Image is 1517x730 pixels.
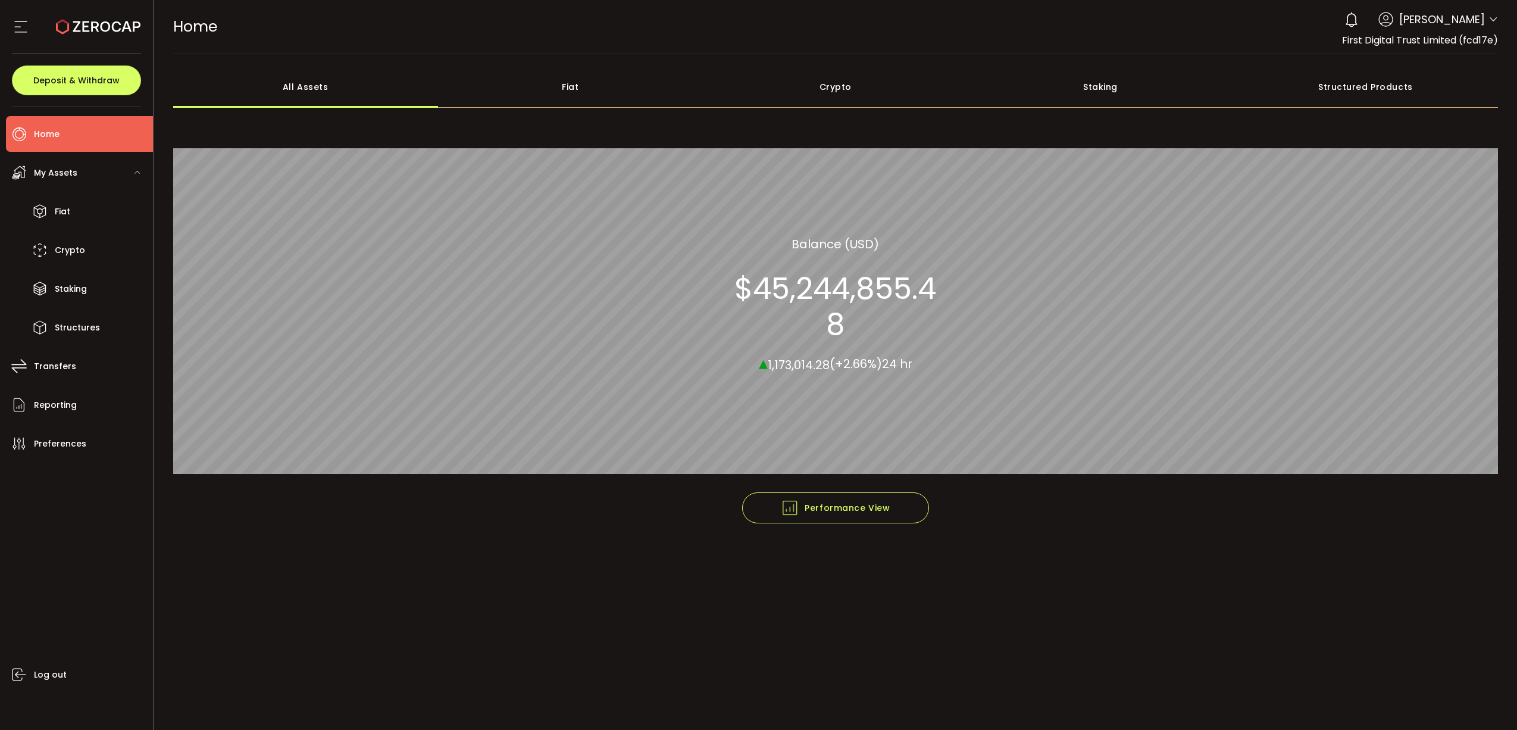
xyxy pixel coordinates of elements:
[438,66,703,108] div: Fiat
[792,235,879,252] section: Balance (USD)
[830,355,882,372] span: (+2.66%)
[1233,66,1498,108] div: Structured Products
[759,350,768,375] span: ▴
[1399,11,1485,27] span: [PERSON_NAME]
[33,76,120,85] span: Deposit & Withdraw
[1342,33,1498,47] span: First Digital Trust Limited (fcd17e)
[882,355,912,372] span: 24 hr
[55,242,85,259] span: Crypto
[173,16,217,37] span: Home
[55,319,100,336] span: Structures
[34,164,77,182] span: My Assets
[55,280,87,298] span: Staking
[34,126,60,143] span: Home
[968,66,1233,108] div: Staking
[55,203,70,220] span: Fiat
[34,435,86,453] span: Preferences
[173,66,438,108] div: All Assets
[768,356,830,373] span: 1,173,014.28
[781,499,890,517] span: Performance View
[12,65,141,95] button: Deposit & Withdraw
[726,270,945,342] section: $45,244,855.48
[742,492,929,523] button: Performance View
[34,666,67,684] span: Log out
[34,397,77,414] span: Reporting
[34,358,76,375] span: Transfers
[703,66,968,108] div: Crypto
[1457,673,1517,730] iframe: Chat Widget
